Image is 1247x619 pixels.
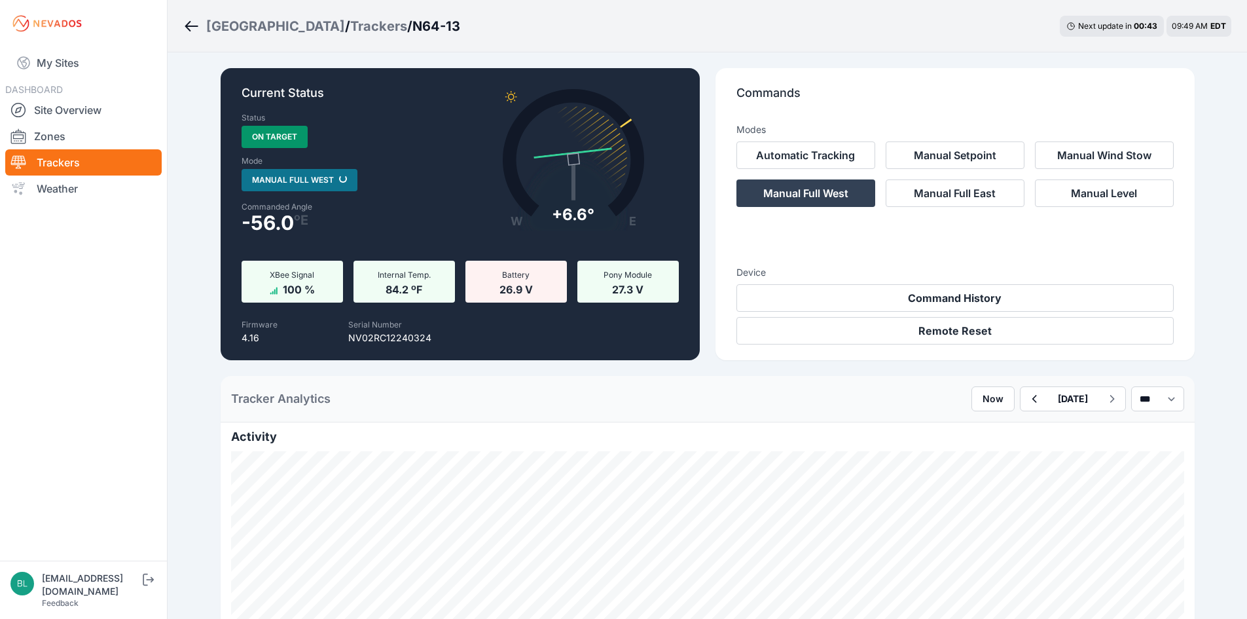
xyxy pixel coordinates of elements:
div: [EMAIL_ADDRESS][DOMAIN_NAME] [42,572,140,598]
span: -56.0 [242,215,294,231]
p: Current Status [242,84,679,113]
h2: Tracker Analytics [231,390,331,408]
p: 4.16 [242,331,278,345]
p: NV02RC12240324 [348,331,431,345]
span: / [345,17,350,35]
a: Weather [5,176,162,202]
a: Zones [5,123,162,149]
button: Manual Level [1035,179,1174,207]
span: 26.9 V [499,280,533,296]
span: 27.3 V [612,280,643,296]
button: Remote Reset [736,317,1174,345]
h3: N64-13 [412,17,460,35]
h3: Modes [736,123,766,136]
span: XBee Signal [270,270,314,280]
img: Nevados [10,13,84,34]
button: [DATE] [1047,387,1098,411]
span: 84.2 ºF [386,280,422,296]
button: Now [971,386,1015,411]
label: Commanded Angle [242,202,452,212]
div: 00 : 43 [1134,21,1157,31]
span: Battery [502,270,530,280]
a: Trackers [5,149,162,176]
span: 100 % [283,280,315,296]
span: / [407,17,412,35]
a: Site Overview [5,97,162,123]
span: On Target [242,126,308,148]
button: Manual Setpoint [886,141,1024,169]
button: Command History [736,284,1174,312]
a: My Sites [5,47,162,79]
span: EDT [1210,21,1226,31]
span: Manual Full West [242,169,357,191]
a: [GEOGRAPHIC_DATA] [206,17,345,35]
label: Firmware [242,320,278,329]
img: blippencott@invenergy.com [10,572,34,595]
span: º E [294,215,308,225]
h2: Activity [231,428,1184,446]
div: + 6.6° [552,204,594,225]
button: Manual Full West [736,179,875,207]
span: Next update in [1078,21,1132,31]
button: Automatic Tracking [736,141,875,169]
span: 09:49 AM [1172,21,1208,31]
a: Trackers [350,17,407,35]
div: loading [339,175,347,183]
label: Serial Number [348,320,402,329]
label: Mode [242,156,262,166]
a: Feedback [42,598,79,608]
button: Manual Full East [886,179,1024,207]
nav: Breadcrumb [183,9,460,43]
h3: Device [736,266,1174,279]
span: DASHBOARD [5,84,63,95]
span: Pony Module [604,270,652,280]
span: Internal Temp. [378,270,431,280]
button: Manual Wind Stow [1035,141,1174,169]
label: Status [242,113,265,123]
p: Commands [736,84,1174,113]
